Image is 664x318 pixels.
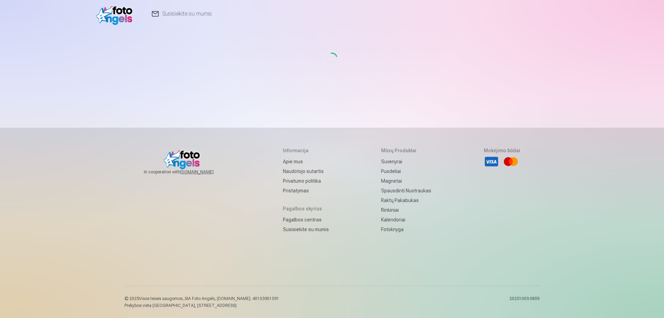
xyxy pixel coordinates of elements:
[381,215,431,225] a: Kalendoriai
[381,166,431,176] a: Puodeliai
[124,303,279,308] p: Prekybos vieta [GEOGRAPHIC_DATA], [STREET_ADDRESS]
[509,296,539,308] p: 20251009.0859
[381,176,431,186] a: Magnetai
[381,196,431,205] a: Raktų pakabukas
[381,147,431,154] h5: Mūsų produktai
[283,166,329,176] a: Naudotojo sutartis
[124,296,279,301] p: © 2025 Visos teisės saugomos. ,
[381,186,431,196] a: Spausdinti nuotraukas
[283,157,329,166] a: Apie mus
[283,186,329,196] a: Pristatymas
[144,169,230,175] span: In cooperation with
[381,157,431,166] a: Suvenyrai
[283,176,329,186] a: Privatumo politika
[484,147,520,154] h5: Mokėjimo būdai
[283,205,329,212] h5: Pagalbos skyrius
[503,154,518,169] li: Mastercard
[381,205,431,215] a: Rinkiniai
[283,225,329,234] a: Susisiekite su mumis
[484,154,499,169] li: Visa
[96,3,136,25] img: /v1
[185,296,279,301] span: SIA Foto Angels, [DOMAIN_NAME]. 40103901591
[180,169,230,175] a: [DOMAIN_NAME]
[381,225,431,234] a: Fotoknyga
[283,215,329,225] a: Pagalbos centras
[283,147,329,154] h5: Informacija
